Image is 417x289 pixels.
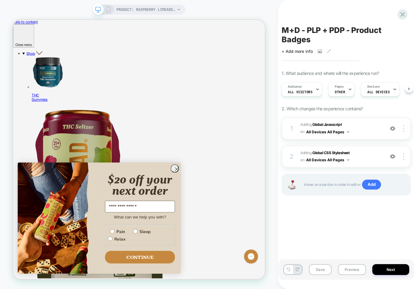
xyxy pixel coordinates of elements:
span: 1. What audience and where will the experience run? [282,71,379,76]
span: on [300,128,304,135]
span: Devices [367,85,379,89]
img: close [403,153,404,160]
span: Adding [300,121,381,136]
div: Pain [138,278,150,286]
div: 2 [288,151,295,162]
img: down arrow [347,159,349,161]
img: THC Drinks [25,114,149,239]
summary: Shop arrow [12,42,336,48]
span: Add [362,180,381,190]
input: Enter your email [123,241,216,257]
span: PRODUCT: Raspberry Limeade THC [PERSON_NAME], 5mg [rapsberry] [116,5,175,15]
span: Audience [288,85,302,89]
span: Close menu [3,31,25,36]
span: OTHER [335,90,345,94]
span: ALL DEVICES [367,90,390,94]
button: All Devices All Pages [306,156,349,164]
a: Shop [18,42,29,48]
span: on [300,157,304,163]
img: down arrow [347,131,349,133]
div: Sleep [169,278,184,286]
span: + Add more info [282,49,313,54]
em: next order [132,218,206,237]
p: THC [25,98,336,109]
button: All Devices All Pages [306,128,349,136]
a: THCGummies [25,87,336,109]
img: crossed eye [390,126,395,131]
img: close [403,125,404,132]
span: What can we help you with? [134,260,204,266]
div: 1 [288,123,295,134]
button: Next [372,264,409,275]
span: All Visitors [288,90,312,94]
img: THC Gummies [25,48,68,91]
span: Pages [335,85,343,89]
button: Close dialog [210,193,221,204]
button: Gorgias live chat [3,2,22,21]
img: arrow [30,42,39,47]
span: Hover on a section in order to edit or [304,180,404,190]
b: Global Javascript [312,122,342,127]
em: $20 off your [126,203,212,222]
span: 2. Which changes the experience contains? [282,106,363,111]
button: Save [309,264,332,275]
span: Gummies [25,103,336,109]
button: Preview [338,264,366,275]
span: Adding [300,149,381,164]
img: crossed eye [390,154,395,159]
b: Global CSS Stylesheet [312,150,349,155]
span: M+D - PLP + PDP - Product Badges [282,25,411,44]
img: Joystick [285,180,298,190]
